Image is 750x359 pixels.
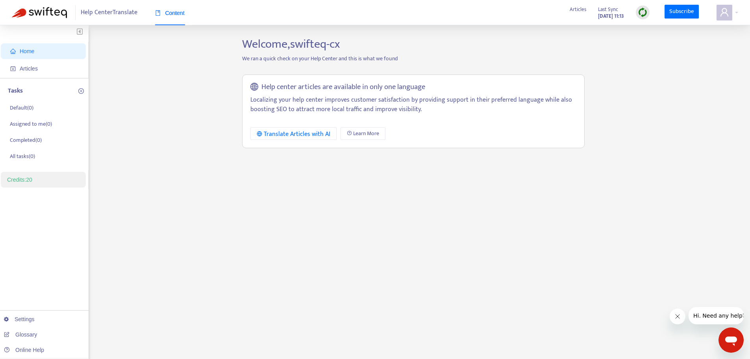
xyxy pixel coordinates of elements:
[10,120,52,128] p: Assigned to me ( 0 )
[4,331,37,338] a: Glossary
[341,127,385,140] a: Learn More
[155,10,185,16] span: Content
[20,48,34,54] span: Home
[10,136,42,144] p: Completed ( 0 )
[638,7,648,17] img: sync.dc5367851b00ba804db3.png
[250,83,258,92] span: global
[719,327,744,353] iframe: Botón para iniciar la ventana de mensajería
[5,6,57,12] span: Hi. Need any help?
[242,34,340,54] span: Welcome, swifteq-cx
[20,65,38,72] span: Articles
[570,5,586,14] span: Articles
[10,152,35,160] p: All tasks ( 0 )
[250,127,337,140] button: Translate Articles with AI
[720,7,729,17] span: user
[10,104,33,112] p: Default ( 0 )
[10,66,16,71] span: account-book
[155,10,161,16] span: book
[353,129,379,138] span: Learn More
[250,95,576,114] p: Localizing your help center improves customer satisfaction by providing support in their preferre...
[78,88,84,94] span: plus-circle
[12,7,67,18] img: Swifteq
[81,5,137,20] span: Help Center Translate
[598,12,624,20] strong: [DATE] 11:13
[261,83,425,92] h5: Help center articles are available in only one language
[689,307,744,324] iframe: Mensaje de la compañía
[236,54,591,63] p: We ran a quick check on your Help Center and this is what we found
[7,177,32,183] a: Credits:20
[670,309,685,324] iframe: Cerrar mensaje
[4,316,35,322] a: Settings
[10,48,16,54] span: home
[8,86,23,96] p: Tasks
[598,5,618,14] span: Last Sync
[4,347,44,353] a: Online Help
[665,5,699,19] a: Subscribe
[257,129,330,139] div: Translate Articles with AI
